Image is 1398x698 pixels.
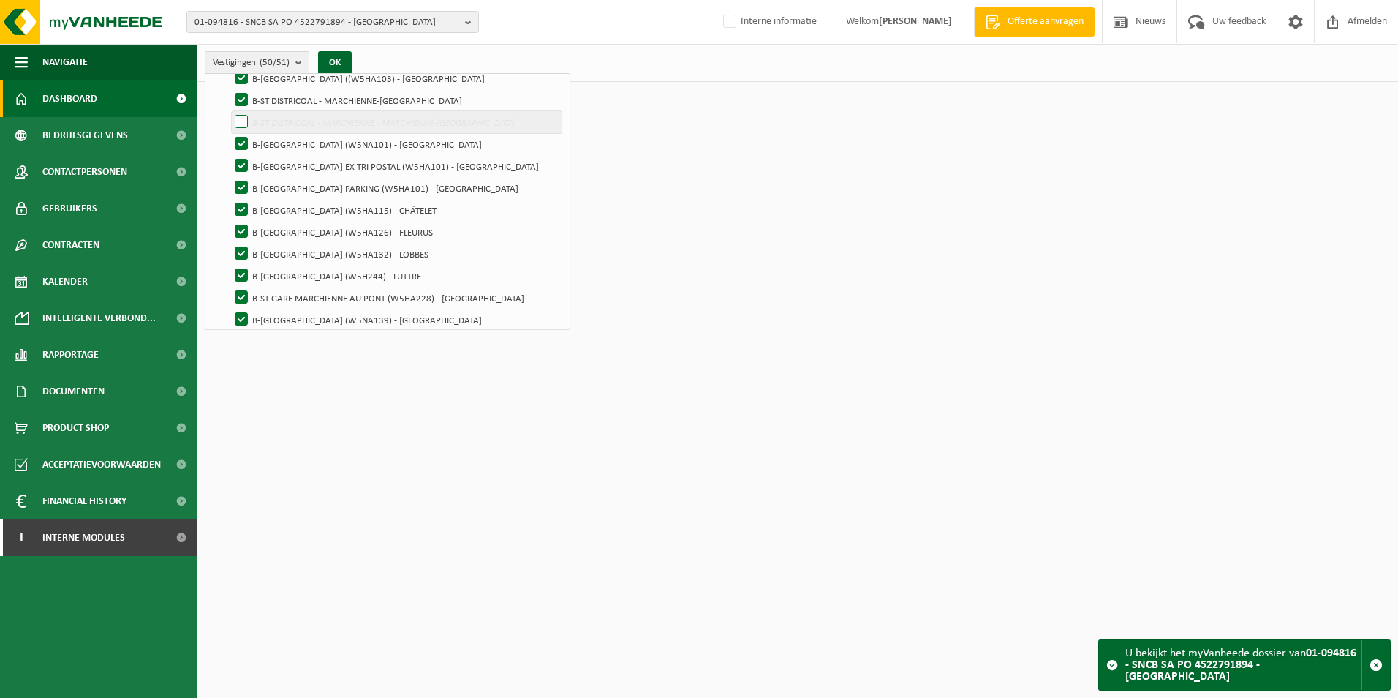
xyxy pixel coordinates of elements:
[213,52,290,74] span: Vestigingen
[720,11,817,33] label: Interne informatie
[42,300,156,337] span: Intelligente verbond...
[42,446,161,483] span: Acceptatievoorwaarden
[879,16,952,27] strong: [PERSON_NAME]
[974,7,1095,37] a: Offerte aanvragen
[232,265,562,287] label: B-[GEOGRAPHIC_DATA] (W5H244) - LUTTRE
[232,177,562,199] label: B-[GEOGRAPHIC_DATA] PARKING (W5HA101) - [GEOGRAPHIC_DATA]
[1004,15,1087,29] span: Offerte aanvragen
[1125,640,1361,690] div: U bekijkt het myVanheede dossier van
[42,373,105,410] span: Documenten
[42,337,99,373] span: Rapportage
[232,309,562,331] label: B-[GEOGRAPHIC_DATA] (W5NA139) - [GEOGRAPHIC_DATA]
[232,199,562,221] label: B-[GEOGRAPHIC_DATA] (W5HA115) - CHÂTELET
[42,154,127,190] span: Contactpersonen
[260,58,290,67] count: (50/51)
[42,519,125,556] span: Interne modules
[1125,648,1356,683] strong: 01-094816 - SNCB SA PO 4522791894 - [GEOGRAPHIC_DATA]
[232,111,562,133] label: B-ST DISTRICOAL - MARCHIENNE - MARCHIENNE-[GEOGRAPHIC_DATA]
[232,243,562,265] label: B-[GEOGRAPHIC_DATA] (W5HA132) - LOBBES
[42,117,128,154] span: Bedrijfsgegevens
[42,80,97,117] span: Dashboard
[232,133,562,155] label: B-[GEOGRAPHIC_DATA] (W5NA101) - [GEOGRAPHIC_DATA]
[194,12,459,34] span: 01-094816 - SNCB SA PO 4522791894 - [GEOGRAPHIC_DATA]
[186,11,479,33] button: 01-094816 - SNCB SA PO 4522791894 - [GEOGRAPHIC_DATA]
[42,263,88,300] span: Kalender
[205,51,309,73] button: Vestigingen(50/51)
[42,44,88,80] span: Navigatie
[232,221,562,243] label: B-[GEOGRAPHIC_DATA] (W5HA126) - FLEURUS
[42,190,97,227] span: Gebruikers
[42,410,109,446] span: Product Shop
[15,519,28,556] span: I
[42,227,99,263] span: Contracten
[232,155,562,177] label: B-[GEOGRAPHIC_DATA] EX TRI POSTAL (W5HA101) - [GEOGRAPHIC_DATA]
[232,67,562,89] label: B-[GEOGRAPHIC_DATA] ((W5HA103) - [GEOGRAPHIC_DATA]
[42,483,126,519] span: Financial History
[318,51,352,75] button: OK
[232,287,562,309] label: B-ST GARE MARCHIENNE AU PONT (W5HA228) - [GEOGRAPHIC_DATA]
[232,89,562,111] label: B-ST DISTRICOAL - MARCHIENNE-[GEOGRAPHIC_DATA]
